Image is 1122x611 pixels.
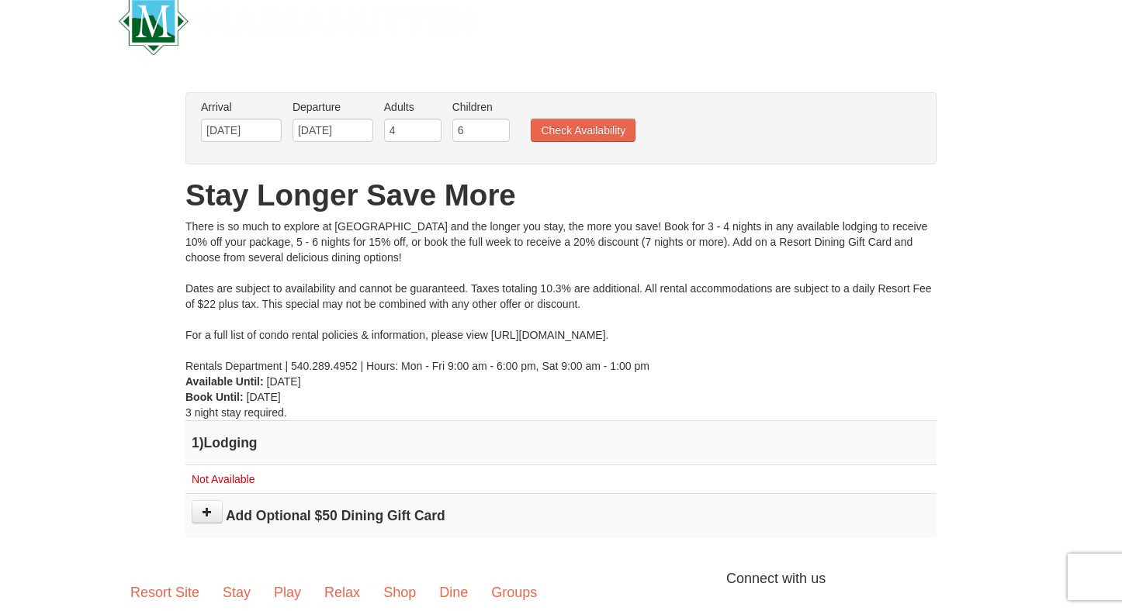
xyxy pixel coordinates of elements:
[384,99,442,115] label: Adults
[192,473,255,485] span: Not Available
[185,219,937,374] div: There is so much to explore at [GEOGRAPHIC_DATA] and the longer you stay, the more you save! Book...
[293,99,373,115] label: Departure
[119,1,474,37] a: Massanutten Resort
[192,508,930,523] h4: Add Optional $50 Dining Gift Card
[267,375,301,388] span: [DATE]
[119,568,1003,589] p: Connect with us
[185,180,937,211] h1: Stay Longer Save More
[199,435,204,450] span: )
[531,119,635,142] button: Check Availability
[192,435,930,450] h4: 1 Lodging
[201,99,282,115] label: Arrival
[452,99,510,115] label: Children
[185,406,287,419] span: 3 night stay required.
[185,391,244,403] strong: Book Until:
[185,375,264,388] strong: Available Until:
[247,391,281,403] span: [DATE]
